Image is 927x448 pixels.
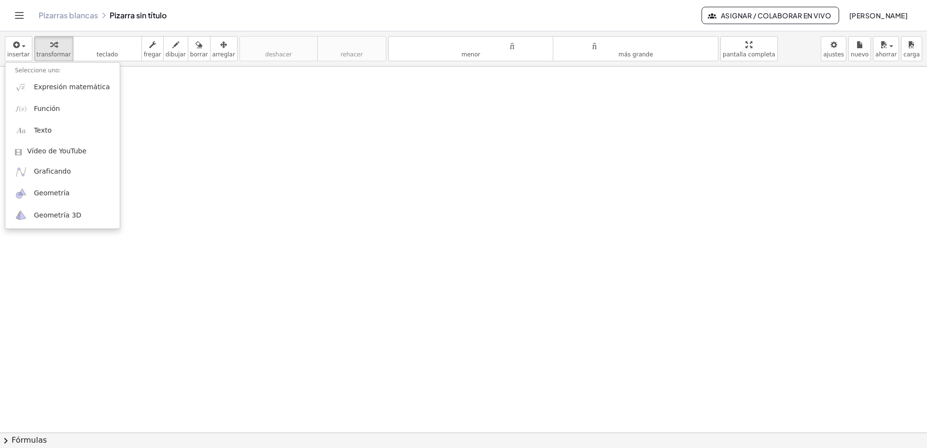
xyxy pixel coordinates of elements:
button: nuevo [848,36,871,61]
a: Texto [5,120,120,142]
font: ahorrar [875,51,897,58]
font: arreglar [212,51,235,58]
font: deshacer [265,51,292,58]
button: tamaño_del_formatomás grande [553,36,718,61]
a: Vídeo de YouTube [5,142,120,161]
font: Expresión matemática [34,83,110,91]
font: dibujar [166,51,186,58]
font: Texto [34,126,52,134]
a: Graficando [5,161,120,183]
font: Pizarras blancas [39,10,98,20]
button: carga [901,36,922,61]
font: fregar [144,51,161,58]
font: [PERSON_NAME] [849,11,908,20]
button: rehacerrehacer [317,36,386,61]
font: rehacer [320,40,384,49]
img: ggb-geometry.svg [15,188,27,200]
font: Asignar / Colaborar en vivo [721,11,831,20]
button: pantalla completa [720,36,778,61]
font: borrar [190,51,208,58]
img: f_x.png [15,103,27,115]
button: deshacerdeshacer [239,36,318,61]
button: fregar [141,36,164,61]
button: tecladoteclado [73,36,142,61]
font: carga [903,51,920,58]
button: Asignar / Colaborar en vivo [702,7,839,24]
font: insertar [7,51,30,58]
button: dibujar [163,36,188,61]
font: rehacer [340,51,363,58]
img: ggb-3d.svg [15,209,27,221]
font: Graficando [34,167,71,175]
font: Vídeo de YouTube [27,147,86,155]
a: Pizarras blancas [39,11,98,20]
font: deshacer [242,40,315,49]
font: ajustes [823,51,844,58]
button: tamaño_del_formatomenor [388,36,554,61]
font: Geometría [34,189,70,197]
font: tamaño_del_formato [391,40,551,49]
font: tamaño_del_formato [555,40,716,49]
font: Fórmulas [12,435,47,445]
button: transformar [34,36,73,61]
a: Geometría 3D [5,204,120,226]
a: Expresión matemática [5,76,120,98]
img: sqrt_x.png [15,81,27,93]
a: Función [5,98,120,120]
img: Aa.png [15,125,27,137]
button: borrar [188,36,211,61]
font: Función [34,105,60,112]
font: teclado [97,51,118,58]
img: ggb-graphing.svg [15,166,27,178]
button: arreglar [210,36,238,61]
button: [PERSON_NAME] [841,7,915,24]
button: ahorrar [873,36,899,61]
button: insertar [5,36,32,61]
a: Geometría [5,183,120,204]
font: teclado [75,40,140,49]
font: nuevo [851,51,869,58]
font: más grande [618,51,653,58]
font: pantalla completa [723,51,775,58]
font: menor [462,51,480,58]
font: Geometría 3D [34,211,81,219]
font: transformar [37,51,71,58]
font: Seleccione uno: [15,67,61,74]
button: ajustes [821,36,846,61]
button: Cambiar navegación [12,8,27,23]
